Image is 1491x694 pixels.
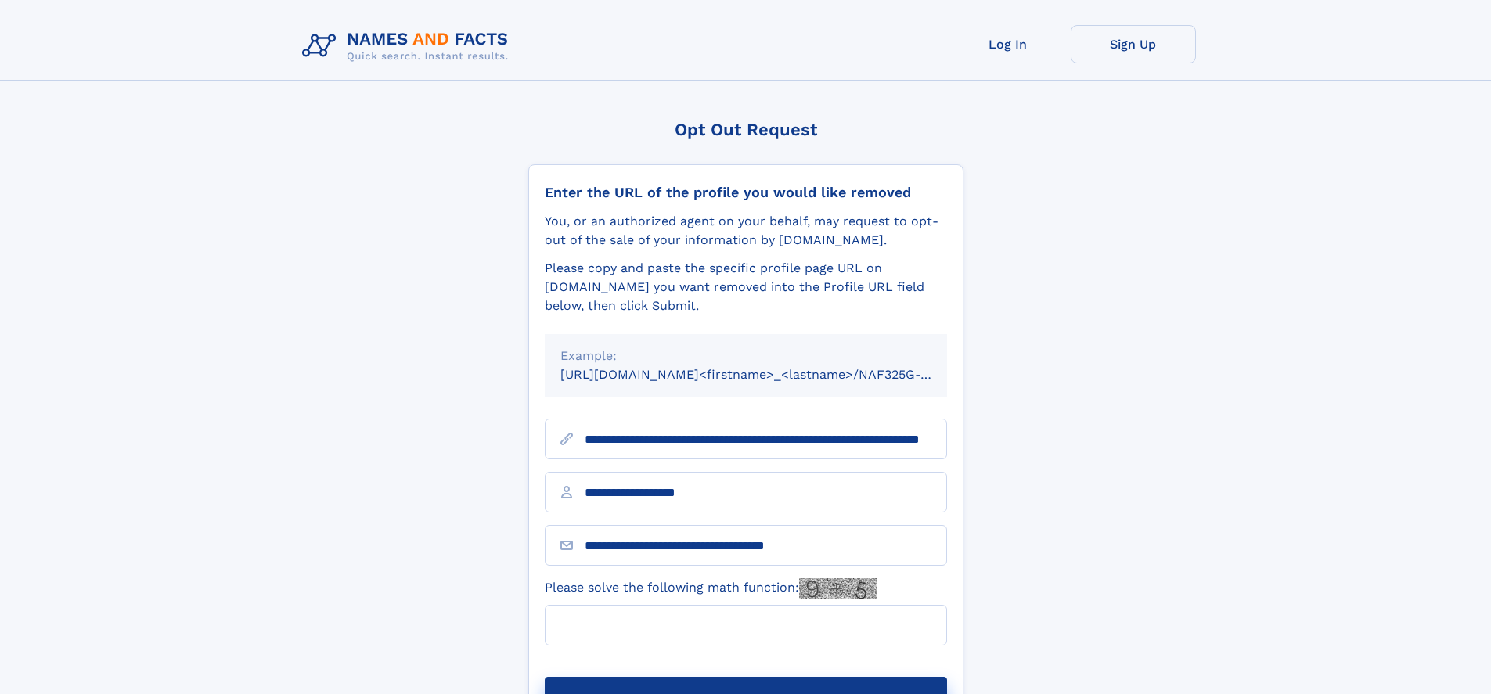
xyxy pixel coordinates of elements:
small: [URL][DOMAIN_NAME]<firstname>_<lastname>/NAF325G-xxxxxxxx [560,367,977,382]
div: Opt Out Request [528,120,963,139]
a: Sign Up [1071,25,1196,63]
label: Please solve the following math function: [545,578,877,599]
div: Enter the URL of the profile you would like removed [545,184,947,201]
div: Please copy and paste the specific profile page URL on [DOMAIN_NAME] you want removed into the Pr... [545,259,947,315]
img: Logo Names and Facts [296,25,521,67]
div: You, or an authorized agent on your behalf, may request to opt-out of the sale of your informatio... [545,212,947,250]
a: Log In [945,25,1071,63]
div: Example: [560,347,931,365]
